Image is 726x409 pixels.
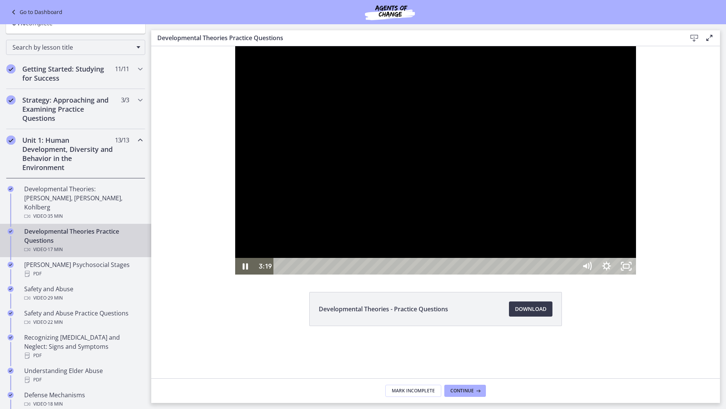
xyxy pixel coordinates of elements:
[9,8,62,17] a: Go to Dashboard
[24,309,142,327] div: Safety and Abuse Practice Questions
[22,95,115,123] h2: Strategy: Approaching and Examining Practice Questions
[24,333,142,360] div: Recognizing [MEDICAL_DATA] and Neglect: Signs and Symptoms
[392,388,435,394] span: Mark Incomplete
[47,212,63,221] span: · 35 min
[24,400,142,409] div: Video
[24,318,142,327] div: Video
[115,136,129,145] span: 13 / 13
[8,262,14,268] i: Completed
[385,385,441,397] button: Mark Incomplete
[465,212,485,228] button: Unfullscreen
[47,245,63,254] span: · 17 min
[47,293,63,303] span: · 29 min
[509,301,552,317] a: Download
[8,310,14,316] i: Completed
[450,388,474,394] span: Continue
[6,64,16,73] i: Completed
[445,212,465,228] button: Show settings menu
[344,3,435,21] img: Agents of Change
[319,304,448,314] span: Developmental Theories - Practice Questions
[24,375,142,384] div: PDF
[515,304,546,314] span: Download
[24,284,142,303] div: Safety and Abuse
[8,228,14,234] i: Completed
[24,227,142,254] div: Developmental Theories Practice Questions
[8,186,14,192] i: Completed
[22,64,115,83] h2: Getting Started: Studying for Success
[6,136,16,145] i: Completed
[157,33,675,42] h3: Developmental Theories Practice Questions
[24,260,142,278] div: [PERSON_NAME] Psychosocial Stages
[6,95,16,105] i: Completed
[12,43,133,52] span: Search by lesson title
[24,366,142,384] div: Understanding Elder Abuse
[24,269,142,278] div: PDF
[8,368,14,374] i: Completed
[444,385,486,397] button: Continue
[6,40,145,55] div: Search by lesson title
[426,212,445,228] button: Mute
[24,212,142,221] div: Video
[24,245,142,254] div: Video
[24,293,142,303] div: Video
[8,392,14,398] i: Completed
[24,184,142,221] div: Developmental Theories: [PERSON_NAME], [PERSON_NAME], Kohlberg
[24,390,142,409] div: Defense Mechanisms
[47,400,63,409] span: · 18 min
[151,46,720,275] iframe: Video Lesson
[8,286,14,292] i: Completed
[47,318,63,327] span: · 22 min
[115,64,129,73] span: 11 / 11
[24,351,142,360] div: PDF
[22,136,115,172] h2: Unit 1: Human Development, Diversity and Behavior in the Environment
[8,334,14,340] i: Completed
[121,95,129,105] span: 3 / 3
